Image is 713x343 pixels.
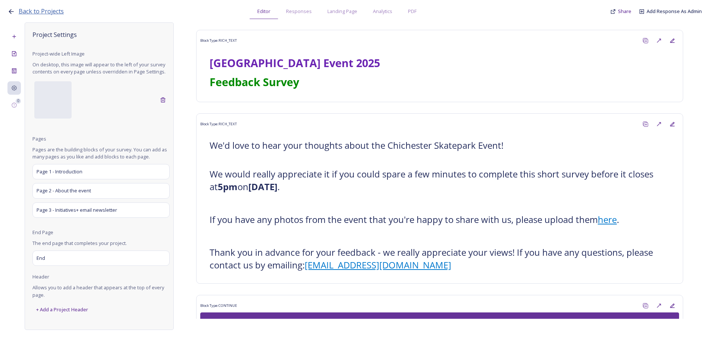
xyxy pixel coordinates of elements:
[32,302,92,317] div: + Add a Project Header
[32,30,170,39] span: Project Settings
[16,98,21,104] div: 0
[210,246,670,271] h2: Thank you in advance for your feedback - we really appreciate your views! If you have any questio...
[210,75,299,89] strong: Feedback Survey
[200,312,679,331] button: Continue
[204,317,665,327] div: Continue
[200,303,237,308] span: Block Type: CONTINUE
[286,8,312,15] span: Responses
[32,50,85,57] span: Project-wide Left Image
[32,240,170,247] span: The end page that completes your project.
[37,207,117,214] span: Page 3 - Initiatives+ email newsletter
[19,7,64,16] a: Back to Projects
[373,8,392,15] span: Analytics
[305,259,451,271] a: [EMAIL_ADDRESS][DOMAIN_NAME]
[598,213,617,226] a: here
[647,8,702,15] a: Add Response As Admin
[218,180,238,193] strong: 5pm
[32,284,170,298] span: Allows you to add a header that appears at the top of every page.
[210,56,380,70] strong: [GEOGRAPHIC_DATA] Event 2025
[37,255,45,262] span: End
[200,122,237,127] span: Block Type: RICH_TEXT
[32,273,49,280] span: Header
[210,139,670,152] h2: We'd love to hear your thoughts about the Chichester Skatepark Event!
[32,135,46,142] span: Pages
[32,146,170,160] span: Pages are the building blocks of your survey. You can add as many pages as you like and add block...
[37,168,82,175] span: Page 1 - Introduction
[408,8,417,15] span: PDF
[32,61,170,75] span: On desktop, this image will appear to the left of your survey contents on every page unless overr...
[327,8,357,15] span: Landing Page
[248,180,277,193] strong: [DATE]
[210,168,670,193] h2: We would really appreciate it if you could spare a few minutes to complete this short survey befo...
[37,187,91,194] span: Page 2 - About the event
[257,8,270,15] span: Editor
[32,229,53,236] span: End Page
[618,8,631,15] span: Share
[19,7,64,15] span: Back to Projects
[210,213,670,226] h2: If you have any photos from the event that you're happy to share with us, please upload them .
[200,38,237,43] span: Block Type: RICH_TEXT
